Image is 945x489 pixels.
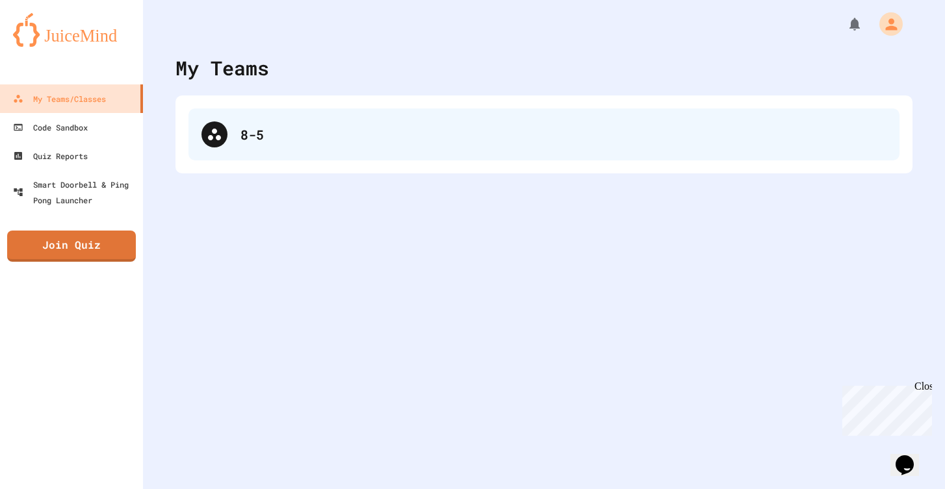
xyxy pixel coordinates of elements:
img: logo-orange.svg [13,13,130,47]
a: Join Quiz [7,231,136,262]
div: My Teams [175,53,269,82]
div: Quiz Reports [13,148,88,164]
div: Smart Doorbell & Ping Pong Launcher [13,177,138,208]
div: My Notifications [823,13,866,35]
div: 8-5 [188,108,900,160]
iframe: chat widget [890,437,932,476]
div: 8-5 [240,125,887,144]
div: Chat with us now!Close [5,5,90,82]
div: My Teams/Classes [13,91,106,107]
div: My Account [866,9,906,39]
div: Code Sandbox [13,119,88,135]
iframe: chat widget [837,381,932,436]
